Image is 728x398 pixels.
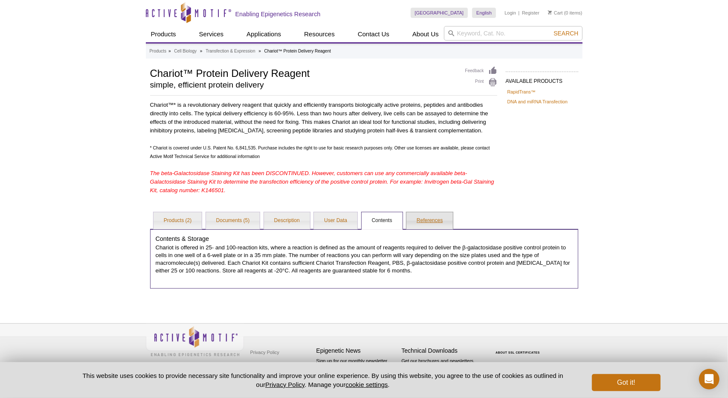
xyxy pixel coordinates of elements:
[150,81,457,89] h2: simple, efficient protein delivery
[465,78,497,87] a: Print
[554,30,578,37] span: Search
[264,49,331,53] li: Chariot™ Protein Delivery Reagent
[407,26,444,42] a: About Us
[402,347,483,354] h4: Technical Downloads
[406,212,453,229] a: References
[522,10,539,16] a: Register
[699,369,719,389] div: Open Intercom Messenger
[472,8,496,18] a: English
[345,381,388,388] button: cookie settings
[551,29,581,37] button: Search
[548,10,563,16] a: Cart
[206,212,260,229] a: Documents (5)
[506,71,578,87] h2: AVAILABLE PRODUCTS
[174,47,197,55] a: Cell Biology
[146,26,181,42] a: Products
[299,26,340,42] a: Resources
[592,374,660,391] button: Got it!
[519,8,520,18] li: |
[444,26,583,41] input: Keyword, Cat. No.
[68,371,578,389] p: This website uses cookies to provide necessary site functionality and improve your online experie...
[150,66,457,79] h1: Chariot™ Protein Delivery Reagent
[154,212,202,229] a: Products (2)
[248,346,281,359] a: Privacy Policy
[235,10,321,18] h2: Enabling Epigenetics Research
[505,10,516,16] a: Login
[548,10,552,15] img: Your Cart
[362,212,403,229] a: Contents
[508,98,568,105] a: DNA and miRNA Transfection
[264,212,310,229] a: Description
[200,49,203,53] li: »
[150,170,494,193] span: The beta-Galactosidase Staining Kit has been DISCONTINUED. However, customers can use any commerc...
[150,101,497,135] p: Chariot™* is a revolutionary delivery reagent that quickly and efficiently transports biologicall...
[487,339,551,357] table: Click to Verify - This site chose Symantec SSL for secure e-commerce and confidential communicati...
[258,49,261,53] li: »
[402,357,483,379] p: Get our brochures and newsletters, or request them by mail.
[146,324,244,358] img: Active Motif,
[156,235,573,243] h4: Contents & Storage
[314,212,357,229] a: User Data
[156,244,573,275] p: Chariot is offered in 25- and 100-reaction kits, where a reaction is defined as the amount of rea...
[353,26,394,42] a: Contact Us
[316,357,397,386] p: Sign up for our monthly newsletter highlighting recent publications in the field of epigenetics.
[194,26,229,42] a: Services
[168,49,171,53] li: »
[316,347,397,354] h4: Epigenetic News
[150,145,490,159] span: * Chariot is covered under U.S. Patent No. 6,841,535. Purchase includes the right to use for basi...
[496,351,540,354] a: ABOUT SSL CERTIFICATES
[206,47,255,55] a: Transfection & Expression
[411,8,468,18] a: [GEOGRAPHIC_DATA]
[265,381,305,388] a: Privacy Policy
[465,66,497,76] a: Feedback
[548,8,583,18] li: (0 items)
[508,88,536,96] a: RapidTrans™
[150,47,166,55] a: Products
[248,359,293,372] a: Terms & Conditions
[241,26,286,42] a: Applications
